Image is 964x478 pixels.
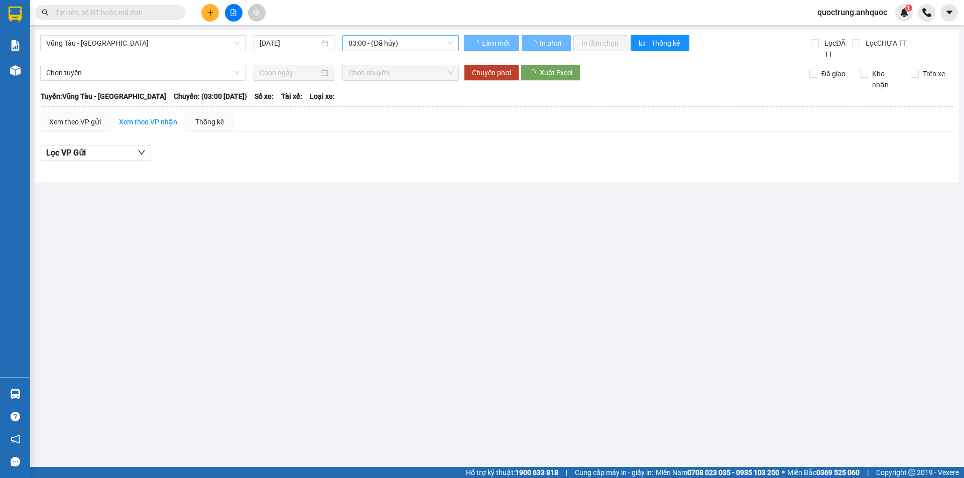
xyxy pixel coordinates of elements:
[782,470,785,474] span: ⚪️
[639,40,647,48] span: bar-chart
[466,467,558,478] span: Hỗ trợ kỹ thuật:
[809,6,895,19] span: quoctrung.anhquoc
[464,65,519,81] button: Chuyển phơi
[260,38,319,49] input: 12/10/2025
[230,9,237,16] span: file-add
[253,9,260,16] span: aim
[49,116,101,127] div: Xem theo VP gửi
[348,65,453,80] span: Chọn chuyến
[817,68,850,79] span: Đã giao
[11,412,20,421] span: question-circle
[46,65,239,80] span: Chọn tuyến
[10,65,21,76] img: warehouse-icon
[10,40,21,51] img: solution-icon
[540,38,563,49] span: In phơi
[922,8,931,17] img: phone-icon
[195,116,224,127] div: Thống kê
[225,4,243,22] button: file-add
[119,116,177,127] div: Xem theo VP nhận
[522,35,571,51] button: In phơi
[566,467,567,478] span: |
[10,389,21,399] img: warehouse-icon
[174,91,247,102] span: Chuyến: (03:00 [DATE])
[521,65,580,81] button: Xuất Excel
[42,9,49,16] span: search
[310,91,335,102] span: Loại xe:
[515,468,558,476] strong: 1900 633 818
[281,91,302,102] span: Tài xế:
[787,467,860,478] span: Miền Bắc
[820,38,852,60] span: Lọc ĐÃ TT
[530,40,538,47] span: loading
[255,91,274,102] span: Số xe:
[905,5,912,12] sup: 1
[868,68,903,90] span: Kho nhận
[11,434,20,444] span: notification
[207,9,214,16] span: plus
[464,35,519,51] button: Làm mới
[248,4,266,22] button: aim
[651,38,681,49] span: Thống kê
[46,36,239,51] span: Vũng Tàu - Sân Bay
[945,8,954,17] span: caret-down
[816,468,860,476] strong: 0369 525 060
[687,468,779,476] strong: 0708 023 035 - 0935 103 250
[573,35,628,51] button: In đơn chọn
[575,467,653,478] span: Cung cấp máy in - giấy in:
[919,68,949,79] span: Trên xe
[867,467,869,478] span: |
[41,92,166,100] b: Tuyến: Vũng Tàu - [GEOGRAPHIC_DATA]
[138,148,146,156] span: down
[482,38,511,49] span: Làm mới
[46,146,86,159] span: Lọc VP Gửi
[348,36,453,51] span: 03:00 - (Đã hủy)
[55,7,174,18] input: Tìm tên, số ĐT hoặc mã đơn
[11,457,20,466] span: message
[940,4,958,22] button: caret-down
[656,467,779,478] span: Miền Nam
[862,38,908,49] span: Lọc CHƯA TT
[907,5,910,12] span: 1
[260,67,319,78] input: Chọn ngày
[900,8,909,17] img: icon-new-feature
[9,7,22,22] img: logo-vxr
[631,35,689,51] button: bar-chartThống kê
[472,40,480,47] span: loading
[41,145,151,161] button: Lọc VP Gửi
[908,469,915,476] span: copyright
[201,4,219,22] button: plus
